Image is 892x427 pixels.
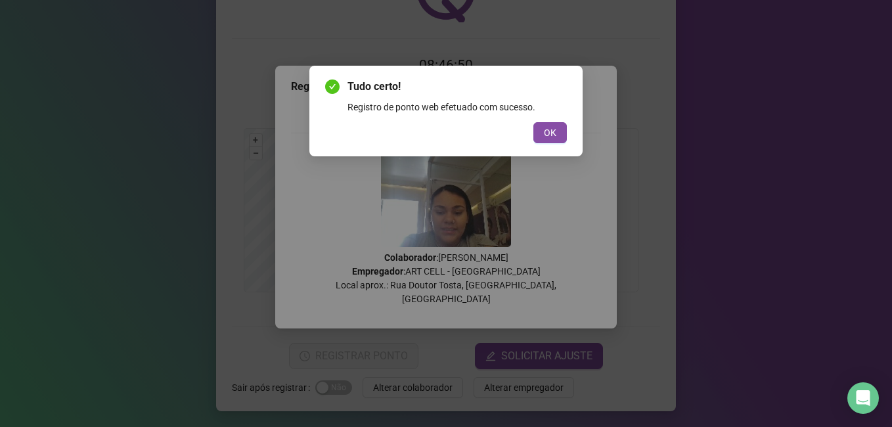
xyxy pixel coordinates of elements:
span: Tudo certo! [347,79,567,95]
div: Open Intercom Messenger [847,382,879,414]
div: Registro de ponto web efetuado com sucesso. [347,100,567,114]
span: OK [544,125,556,140]
span: check-circle [325,79,340,94]
button: OK [533,122,567,143]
